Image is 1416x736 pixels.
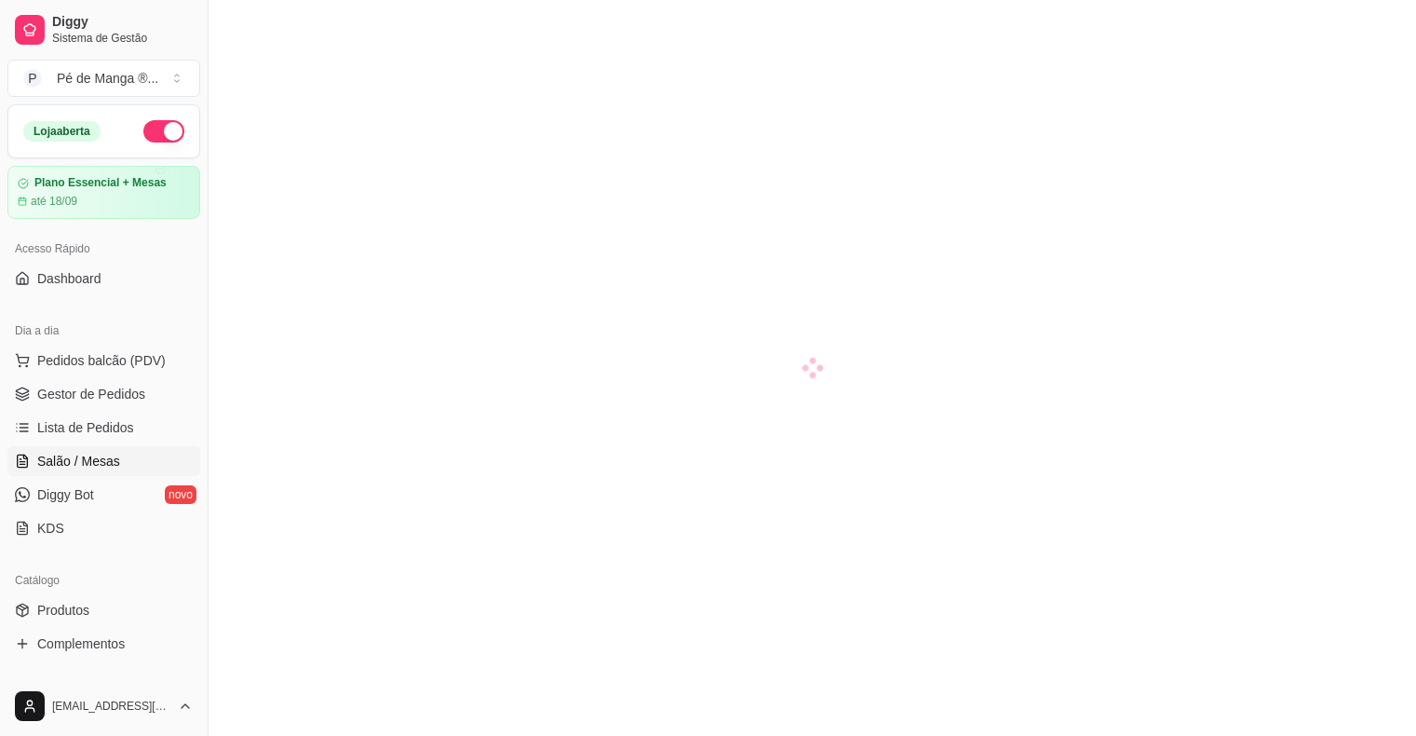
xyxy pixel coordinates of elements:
span: Dashboard [37,269,101,288]
span: [EMAIL_ADDRESS][DOMAIN_NAME] [52,699,170,714]
div: Acesso Rápido [7,234,200,264]
a: Lista de Pedidos [7,413,200,443]
a: Gestor de Pedidos [7,379,200,409]
span: Sistema de Gestão [52,31,193,46]
span: Salão / Mesas [37,452,120,470]
div: Pé de Manga ® ... [57,69,158,88]
span: Gestor de Pedidos [37,385,145,403]
a: KDS [7,513,200,543]
article: Plano Essencial + Mesas [34,176,167,190]
div: Catálogo [7,566,200,595]
button: [EMAIL_ADDRESS][DOMAIN_NAME] [7,684,200,729]
a: Complementos [7,629,200,659]
span: Diggy Bot [37,485,94,504]
a: DiggySistema de Gestão [7,7,200,52]
span: Produtos [37,601,89,620]
a: Salão / Mesas [7,446,200,476]
span: Diggy [52,14,193,31]
button: Select a team [7,60,200,97]
article: até 18/09 [31,194,77,209]
button: Alterar Status [143,120,184,143]
span: Complementos [37,634,125,653]
a: Plano Essencial + Mesasaté 18/09 [7,166,200,219]
span: KDS [37,519,64,538]
div: Loja aberta [23,121,101,142]
span: Lista de Pedidos [37,418,134,437]
button: Pedidos balcão (PDV) [7,346,200,375]
a: Diggy Botnovo [7,480,200,510]
div: Dia a dia [7,316,200,346]
span: P [23,69,42,88]
span: Pedidos balcão (PDV) [37,351,166,370]
a: Produtos [7,595,200,625]
a: Dashboard [7,264,200,293]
